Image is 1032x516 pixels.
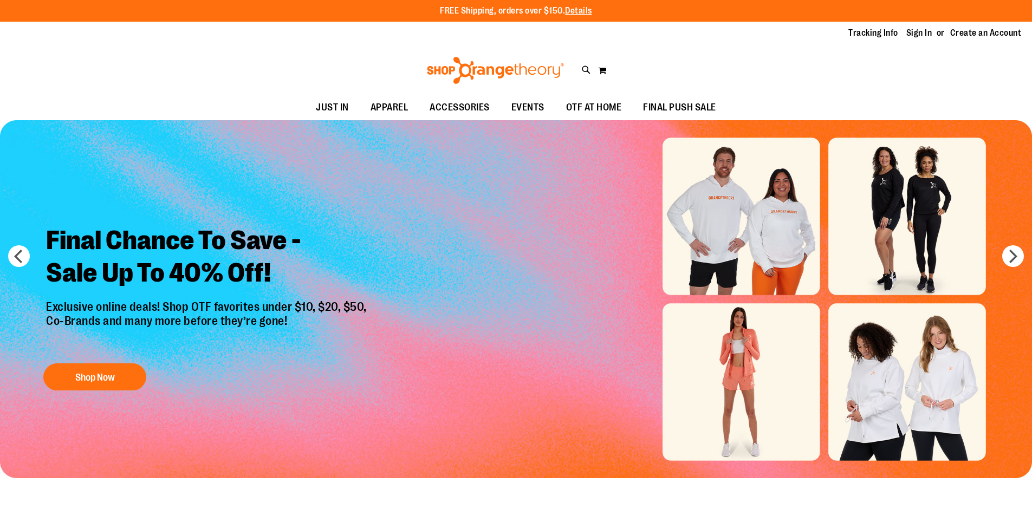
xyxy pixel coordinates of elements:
[1002,245,1024,267] button: next
[440,5,592,17] p: FREE Shipping, orders over $150.
[430,95,490,120] span: ACCESSORIES
[511,95,544,120] span: EVENTS
[848,27,898,39] a: Tracking Info
[950,27,1022,39] a: Create an Account
[565,6,592,16] a: Details
[425,57,566,84] img: Shop Orangetheory
[43,363,146,390] button: Shop Now
[38,216,378,396] a: Final Chance To Save -Sale Up To 40% Off! Exclusive online deals! Shop OTF favorites under $10, $...
[643,95,716,120] span: FINAL PUSH SALE
[371,95,408,120] span: APPAREL
[566,95,622,120] span: OTF AT HOME
[8,245,30,267] button: prev
[38,300,378,353] p: Exclusive online deals! Shop OTF favorites under $10, $20, $50, Co-Brands and many more before th...
[38,216,378,300] h2: Final Chance To Save - Sale Up To 40% Off!
[316,95,349,120] span: JUST IN
[906,27,932,39] a: Sign In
